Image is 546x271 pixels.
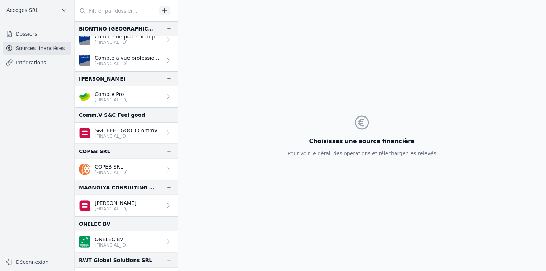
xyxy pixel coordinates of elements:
[3,256,71,268] button: Déconnexion
[95,33,162,40] p: Compte de placement professionnel
[79,55,90,66] img: VAN_BREDA_JVBABE22XXX.png
[3,27,71,40] a: Dossiers
[79,33,90,45] img: VAN_BREDA_JVBABE22XXX.png
[75,29,178,50] a: Compte de placement professionnel [FINANCIAL_ID]
[95,236,128,243] p: ONELEC BV
[75,4,156,17] input: Filtrer par dossier...
[75,50,178,71] a: Compte à vue professionnel [FINANCIAL_ID]
[95,199,136,207] p: [PERSON_NAME]
[3,4,71,16] button: Accoges SRL
[288,150,436,157] p: Pour voir le détail des opérations et télécharger les relevés
[79,127,90,139] img: belfius-1.png
[79,200,90,211] img: belfius-1.png
[95,133,157,139] p: [FINANCIAL_ID]
[95,127,157,134] p: S&C FEEL GOOD CommV
[79,164,90,175] img: ing.png
[75,123,178,144] a: S&C FEEL GOOD CommV [FINANCIAL_ID]
[95,40,162,45] p: [FINANCIAL_ID]
[79,91,90,102] img: crelan.png
[75,86,178,107] a: Compte Pro [FINANCIAL_ID]
[79,24,155,33] div: BIONTINO [GEOGRAPHIC_DATA] SRL
[95,91,128,98] p: Compte Pro
[3,42,71,55] a: Sources financières
[288,137,436,146] h3: Choisissez une source financière
[79,220,110,228] div: ONELEC BV
[95,61,162,66] p: [FINANCIAL_ID]
[95,54,162,61] p: Compte à vue professionnel
[75,159,178,180] a: COPEB SRL [FINANCIAL_ID]
[75,231,178,253] a: ONELEC BV [FINANCIAL_ID]
[3,56,71,69] a: Intégrations
[79,147,110,156] div: COPEB SRL
[95,242,128,248] p: [FINANCIAL_ID]
[79,111,145,119] div: Comm.V S&C Feel good
[75,195,178,216] a: [PERSON_NAME] [FINANCIAL_ID]
[79,74,126,83] div: [PERSON_NAME]
[95,170,128,175] p: [FINANCIAL_ID]
[79,236,90,248] img: BNP_BE_BUSINESS_GEBABEBB.png
[95,97,128,103] p: [FINANCIAL_ID]
[79,183,155,192] div: MAGNOLYA CONSULTING SRL
[95,163,128,170] p: COPEB SRL
[95,206,136,212] p: [FINANCIAL_ID]
[6,6,38,14] span: Accoges SRL
[79,256,152,265] div: RWT Global Solutions SRL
